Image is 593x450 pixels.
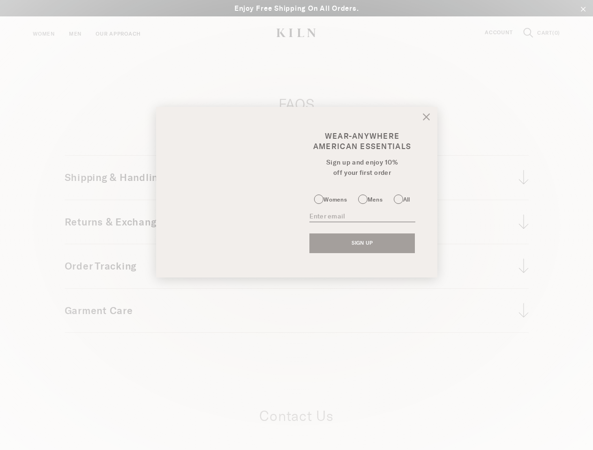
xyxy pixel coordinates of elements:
[309,233,415,253] button: Sign up
[314,192,346,204] label: Womens
[358,192,383,204] label: Mens
[307,131,418,152] p: Wear-Anywhere American Essentials
[352,240,373,246] span: Sign up
[394,192,410,204] label: All
[308,157,416,178] p: Sign up and enjoy 10% off your first order
[309,211,415,222] input: Enter email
